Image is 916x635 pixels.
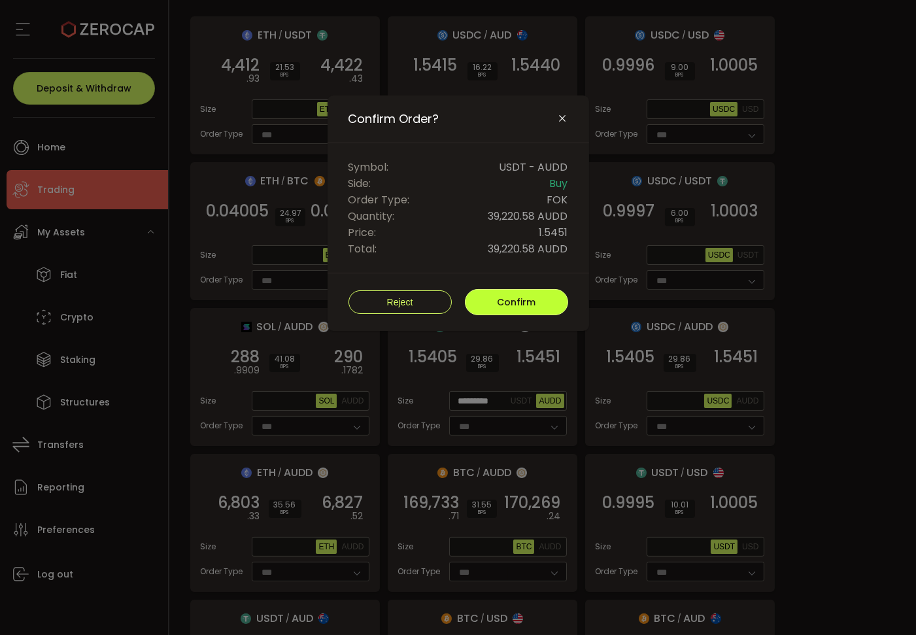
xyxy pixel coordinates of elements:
[465,289,568,315] button: Confirm
[547,192,568,208] span: FOK
[500,159,568,175] span: USDT - AUDD
[348,241,377,257] span: Total:
[497,296,535,309] span: Confirm
[348,159,389,175] span: Symbol:
[488,241,568,257] span: 39,220.58 AUDD
[387,297,413,307] span: Reject
[348,224,377,241] span: Price:
[348,111,439,127] span: Confirm Order?
[762,494,916,635] iframe: Chat Widget
[550,175,568,192] span: Buy
[348,192,410,208] span: Order Type:
[539,224,568,241] span: 1.5451
[348,175,371,192] span: Side:
[488,208,568,224] span: 39,220.58 AUDD
[558,113,568,125] button: Close
[348,290,452,314] button: Reject
[328,95,589,331] div: Confirm Order?
[348,208,395,224] span: Quantity:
